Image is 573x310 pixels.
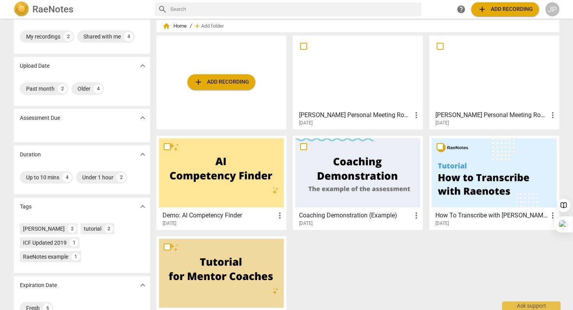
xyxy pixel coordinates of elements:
div: 2 [58,84,67,93]
div: Up to 10 mins [26,173,59,181]
div: ICF Updated 2019 [23,239,67,247]
div: Past month [26,85,55,93]
div: Shared with me [83,33,121,40]
span: [DATE] [299,120,313,126]
a: [PERSON_NAME] Personal Meeting Room[DATE] [295,38,420,126]
span: home [163,22,170,30]
button: Upload [471,2,539,16]
button: Upload [187,74,255,90]
p: Expiration Date [20,281,57,289]
span: Home [163,22,187,30]
span: expand_more [138,150,147,159]
span: more_vert [548,110,557,120]
h2: RaeNotes [32,4,73,15]
button: Show more [137,60,149,72]
div: RaeNotes example [23,253,68,261]
h3: Coaching Demonstration (Example) [299,211,412,220]
span: [DATE] [435,220,449,227]
button: JP [545,2,559,16]
a: Coaching Demonstration (Example)[DATE] [295,138,420,226]
div: tutorial [84,225,101,233]
div: 1 [71,252,80,261]
button: Show more [137,279,149,291]
span: expand_more [138,280,147,290]
a: Help [454,2,468,16]
span: help [456,5,466,14]
span: expand_more [138,113,147,123]
span: add [193,22,201,30]
span: more_vert [412,110,421,120]
div: 2 [68,224,76,233]
a: Demo: AI Competency Finder[DATE] [159,138,284,226]
div: 2 [117,173,126,182]
button: Show more [137,201,149,212]
h3: Jenn Peppers's Personal Meeting Room [299,110,412,120]
span: search [158,5,167,14]
h3: How To Transcribe with RaeNotes [435,211,548,220]
p: Duration [20,151,41,159]
span: expand_more [138,61,147,70]
span: [DATE] [299,220,313,227]
button: Show more [137,112,149,124]
span: / [190,23,192,29]
div: 4 [124,32,133,41]
span: Add folder [201,23,224,29]
span: add [477,5,487,14]
div: 2 [104,224,113,233]
button: Show more [137,149,149,160]
div: 4 [62,173,72,182]
div: [PERSON_NAME] [23,225,65,233]
span: add [194,77,203,87]
a: LogoRaeNotes [14,2,149,17]
div: 2 [64,32,73,41]
span: [DATE] [435,120,449,126]
div: My recordings [26,33,60,40]
span: more_vert [548,211,557,220]
p: Tags [20,203,32,211]
span: Add recording [477,5,533,14]
div: Ask support [502,301,561,310]
a: How To Transcribe with [PERSON_NAME][DATE] [432,138,557,226]
img: Logo [14,2,29,17]
span: more_vert [275,211,285,220]
h3: Demo: AI Competency Finder [163,211,275,220]
h3: Jenn Peppers's Personal Meeting Room [435,110,548,120]
div: Older [78,85,90,93]
div: Under 1 hour [82,173,113,181]
input: Search [170,3,418,16]
div: 1 [70,238,78,247]
div: 4 [94,84,103,93]
p: Assessment Due [20,114,60,122]
span: expand_more [138,202,147,211]
span: more_vert [412,211,421,220]
span: Add recording [194,77,249,87]
a: [PERSON_NAME] Personal Meeting Room[DATE] [432,38,557,126]
span: [DATE] [163,220,176,227]
p: Upload Date [20,62,50,70]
